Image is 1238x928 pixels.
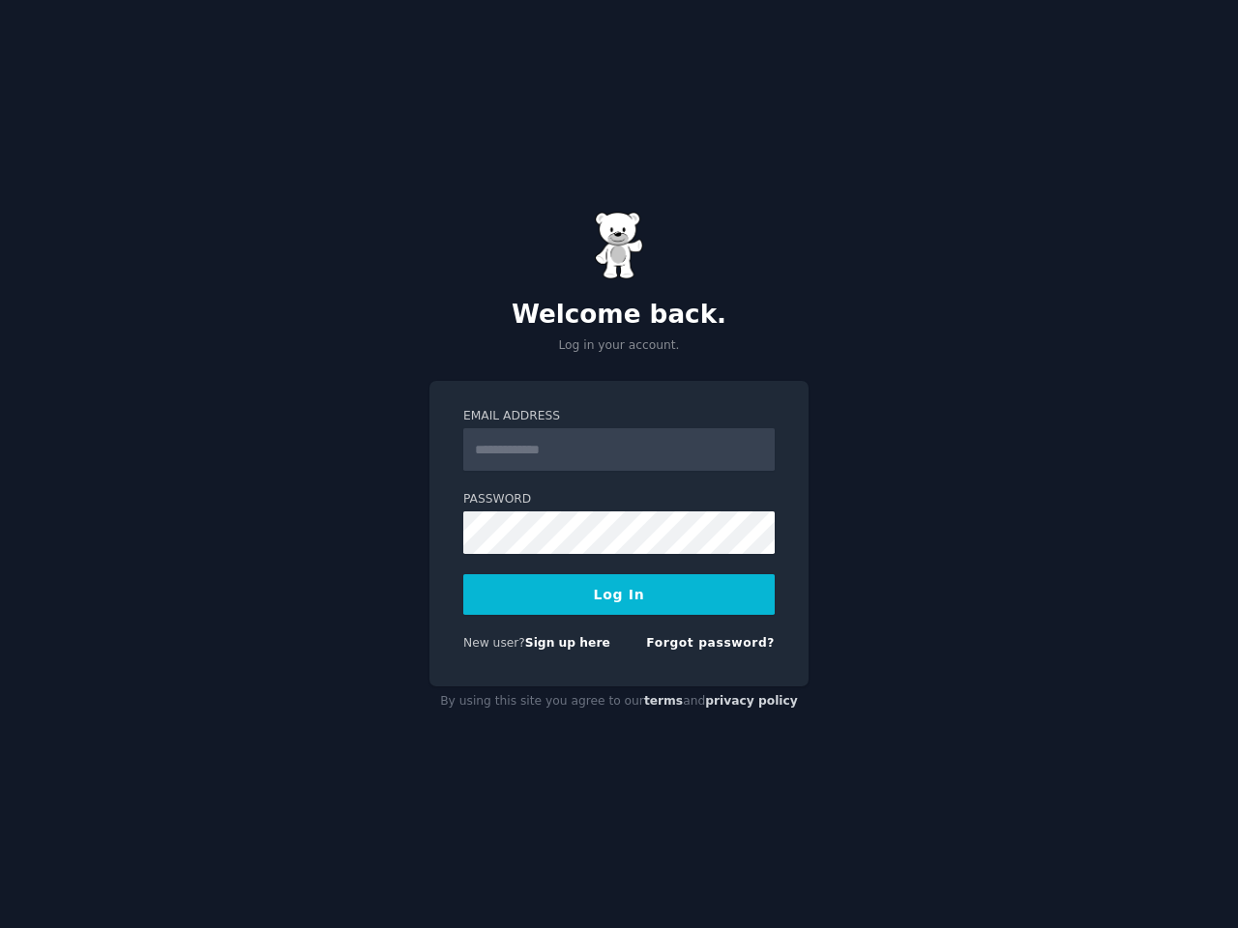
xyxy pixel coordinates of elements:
h2: Welcome back. [429,300,809,331]
img: Gummy Bear [595,212,643,279]
a: terms [644,694,683,708]
label: Email Address [463,408,775,425]
a: Forgot password? [646,636,775,650]
p: Log in your account. [429,337,809,355]
span: New user? [463,636,525,650]
button: Log In [463,574,775,615]
label: Password [463,491,775,508]
a: privacy policy [705,694,798,708]
div: By using this site you agree to our and [429,686,809,717]
a: Sign up here [525,636,610,650]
